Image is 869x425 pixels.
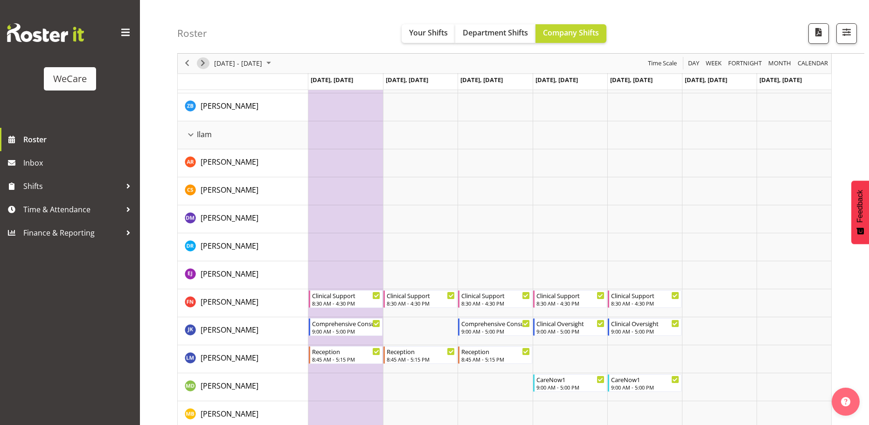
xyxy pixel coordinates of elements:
[463,28,528,38] span: Department Shifts
[178,317,308,345] td: John Ko resource
[535,24,606,43] button: Company Shifts
[213,58,263,70] span: [DATE] - [DATE]
[201,408,258,419] a: [PERSON_NAME]
[7,23,84,42] img: Rosterit website logo
[181,58,194,70] button: Previous
[201,297,258,307] span: [PERSON_NAME]
[201,156,258,167] a: [PERSON_NAME]
[387,355,455,363] div: 8:45 AM - 5:15 PM
[178,177,308,205] td: Catherine Stewart resource
[409,28,448,38] span: Your Shifts
[23,179,121,193] span: Shifts
[851,181,869,244] button: Feedback - Show survey
[458,318,532,336] div: John Ko"s event - Comprehensive Consult Begin From Wednesday, November 5, 2025 at 9:00:00 AM GMT+...
[312,355,380,363] div: 8:45 AM - 5:15 PM
[201,269,258,279] span: [PERSON_NAME]
[201,353,258,363] span: [PERSON_NAME]
[461,300,529,307] div: 8:30 AM - 4:30 PM
[611,291,679,300] div: Clinical Support
[543,28,599,38] span: Company Shifts
[536,291,605,300] div: Clinical Support
[383,290,457,308] div: Firdous Naqvi"s event - Clinical Support Begin From Tuesday, November 4, 2025 at 8:30:00 AM GMT+1...
[201,185,258,195] span: [PERSON_NAME]
[23,202,121,216] span: Time & Attendance
[536,327,605,335] div: 9:00 AM - 5:00 PM
[201,212,258,223] a: [PERSON_NAME]
[687,58,700,70] span: Day
[201,268,258,279] a: [PERSON_NAME]
[53,72,87,86] div: WeCare
[201,241,258,251] span: [PERSON_NAME]
[533,290,607,308] div: Firdous Naqvi"s event - Clinical Support Begin From Thursday, November 6, 2025 at 8:30:00 AM GMT+...
[179,54,195,73] div: previous period
[808,23,829,44] button: Download a PDF of the roster according to the set date range.
[178,233,308,261] td: Deepti Raturi resource
[460,76,503,84] span: [DATE], [DATE]
[856,190,864,223] span: Feedback
[608,374,681,392] div: Marie-Claire Dickson-Bakker"s event - CareNow1 Begin From Friday, November 7, 2025 at 9:00:00 AM ...
[201,352,258,363] a: [PERSON_NAME]
[177,28,207,39] h4: Roster
[727,58,763,70] span: Fortnight
[201,380,258,391] a: [PERSON_NAME]
[836,23,857,44] button: Filter Shifts
[201,296,258,307] a: [PERSON_NAME]
[178,345,308,373] td: Lainie Montgomery resource
[201,101,258,111] span: [PERSON_NAME]
[201,213,258,223] span: [PERSON_NAME]
[533,374,607,392] div: Marie-Claire Dickson-Bakker"s event - CareNow1 Begin From Thursday, November 6, 2025 at 9:00:00 A...
[197,58,209,70] button: Next
[386,76,428,84] span: [DATE], [DATE]
[705,58,723,70] span: Week
[312,300,380,307] div: 8:30 AM - 4:30 PM
[387,291,455,300] div: Clinical Support
[608,318,681,336] div: John Ko"s event - Clinical Oversight Begin From Friday, November 7, 2025 at 9:00:00 AM GMT+13:00 ...
[533,318,607,336] div: John Ko"s event - Clinical Oversight Begin From Thursday, November 6, 2025 at 9:00:00 AM GMT+13:0...
[309,290,382,308] div: Firdous Naqvi"s event - Clinical Support Begin From Monday, November 3, 2025 at 8:30:00 AM GMT+13...
[841,397,850,406] img: help-xxl-2.png
[536,383,605,391] div: 9:00 AM - 5:00 PM
[611,383,679,391] div: 9:00 AM - 5:00 PM
[201,381,258,391] span: [PERSON_NAME]
[797,58,829,70] span: calendar
[536,319,605,328] div: Clinical Oversight
[23,226,121,240] span: Finance & Reporting
[402,24,455,43] button: Your Shifts
[461,327,529,335] div: 9:00 AM - 5:00 PM
[535,76,578,84] span: [DATE], [DATE]
[458,346,532,364] div: Lainie Montgomery"s event - Reception Begin From Wednesday, November 5, 2025 at 8:45:00 AM GMT+13...
[461,347,529,356] div: Reception
[455,24,535,43] button: Department Shifts
[178,93,308,121] td: Zephy Bennett resource
[178,149,308,177] td: Andrea Ramirez resource
[647,58,678,70] span: Time Scale
[461,355,529,363] div: 8:45 AM - 5:15 PM
[213,58,275,70] button: November 2025
[195,54,211,73] div: next period
[704,58,723,70] button: Timeline Week
[767,58,792,70] span: Month
[759,76,802,84] span: [DATE], [DATE]
[687,58,701,70] button: Timeline Day
[387,300,455,307] div: 8:30 AM - 4:30 PM
[767,58,793,70] button: Timeline Month
[312,347,380,356] div: Reception
[201,409,258,419] span: [PERSON_NAME]
[610,76,653,84] span: [DATE], [DATE]
[23,156,135,170] span: Inbox
[461,291,529,300] div: Clinical Support
[201,100,258,111] a: [PERSON_NAME]
[611,300,679,307] div: 8:30 AM - 4:30 PM
[311,76,353,84] span: [DATE], [DATE]
[536,300,605,307] div: 8:30 AM - 4:30 PM
[796,58,830,70] button: Month
[178,289,308,317] td: Firdous Naqvi resource
[178,205,308,233] td: Deepti Mahajan resource
[461,319,529,328] div: Comprehensive Consult
[458,290,532,308] div: Firdous Naqvi"s event - Clinical Support Begin From Wednesday, November 5, 2025 at 8:30:00 AM GMT...
[611,375,679,384] div: CareNow1
[309,346,382,364] div: Lainie Montgomery"s event - Reception Begin From Monday, November 3, 2025 at 8:45:00 AM GMT+13:00...
[647,58,679,70] button: Time Scale
[201,324,258,335] a: [PERSON_NAME]
[387,347,455,356] div: Reception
